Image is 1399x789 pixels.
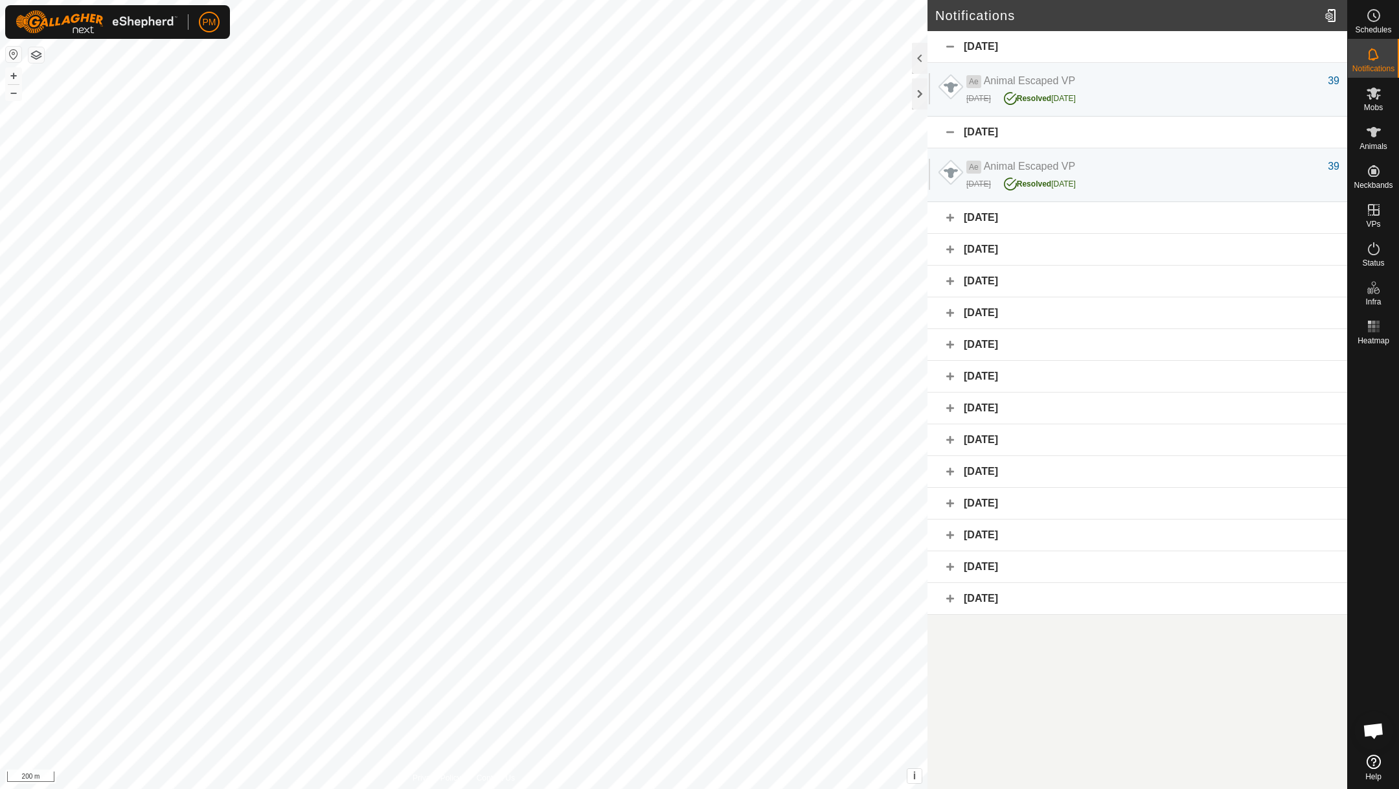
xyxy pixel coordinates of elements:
[16,10,177,34] img: Gallagher Logo
[966,75,981,88] span: Ae
[927,297,1347,329] div: [DATE]
[913,770,916,781] span: i
[966,178,991,190] div: [DATE]
[927,520,1347,551] div: [DATE]
[6,68,21,84] button: +
[907,769,922,783] button: i
[927,329,1347,361] div: [DATE]
[984,161,1075,172] span: Animal Escaped VP
[966,93,991,104] div: [DATE]
[1004,174,1076,190] div: [DATE]
[1017,179,1051,189] span: Resolved
[1354,711,1393,750] div: Open chat
[1358,337,1389,345] span: Heatmap
[966,161,981,174] span: Ae
[203,16,216,29] span: PM
[1365,773,1382,781] span: Help
[1348,749,1399,786] a: Help
[1365,298,1381,306] span: Infra
[6,85,21,100] button: –
[927,583,1347,615] div: [DATE]
[1359,143,1387,150] span: Animals
[1362,259,1384,267] span: Status
[1328,159,1339,174] div: 39
[1004,89,1076,104] div: [DATE]
[1366,220,1380,228] span: VPs
[1017,94,1051,103] span: Resolved
[477,772,515,784] a: Contact Us
[1352,65,1394,73] span: Notifications
[1364,104,1383,111] span: Mobs
[927,456,1347,488] div: [DATE]
[6,47,21,62] button: Reset Map
[984,75,1075,86] span: Animal Escaped VP
[927,361,1347,393] div: [DATE]
[927,234,1347,266] div: [DATE]
[413,772,461,784] a: Privacy Policy
[927,266,1347,297] div: [DATE]
[927,551,1347,583] div: [DATE]
[927,393,1347,424] div: [DATE]
[927,424,1347,456] div: [DATE]
[1355,26,1391,34] span: Schedules
[1328,73,1339,89] div: 39
[927,31,1347,63] div: [DATE]
[935,8,1319,23] h2: Notifications
[28,47,44,63] button: Map Layers
[927,488,1347,520] div: [DATE]
[927,117,1347,148] div: [DATE]
[927,202,1347,234] div: [DATE]
[1354,181,1393,189] span: Neckbands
